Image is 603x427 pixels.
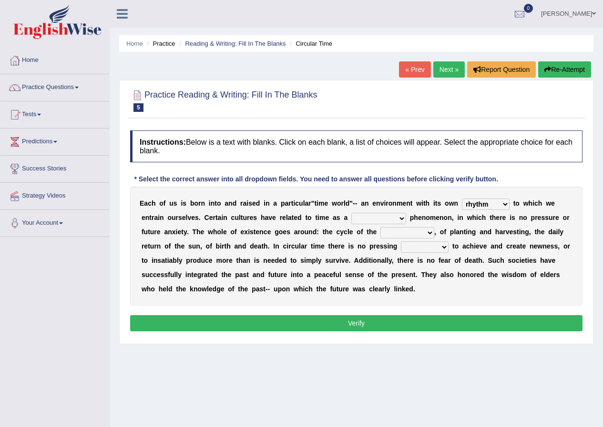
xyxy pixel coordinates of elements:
b: o [217,199,221,207]
h2: Practice Reading & Writing: Fill In The Blanks [130,88,317,112]
b: u [305,228,309,236]
b: y [560,228,563,236]
b: i [556,228,558,236]
b: t [181,228,184,236]
b: n [157,242,161,250]
b: r [553,214,555,221]
a: Your Account [0,210,109,234]
b: e [294,214,297,221]
b: u [243,214,247,221]
b: i [176,228,178,236]
b: n [468,228,472,236]
b: n [168,228,172,236]
b: e [182,214,186,221]
b: s [253,214,257,221]
b: e [496,214,500,221]
b: d [297,214,302,221]
b: v [187,214,191,221]
b: e [551,199,555,207]
b: o [357,228,361,236]
b: s [178,214,182,221]
b: t [423,199,426,207]
b: u [235,214,239,221]
b: h [529,199,533,207]
b: m [319,214,325,221]
b: i [246,199,248,207]
b: " [349,199,353,207]
b: h [414,214,418,221]
b: n [201,199,205,207]
b: r [280,214,282,221]
b: o [563,214,567,221]
b: e [418,214,422,221]
b: d [346,199,350,207]
b: e [402,199,406,207]
b: a [144,199,148,207]
b: c [295,199,299,207]
b: n [521,228,525,236]
b: o [523,214,527,221]
b: e [142,214,145,221]
b: n [145,214,150,221]
b: r [567,214,569,221]
b: h [538,199,542,207]
b: s [511,214,515,221]
b: f [444,228,446,236]
b: a [273,199,277,207]
b: b [190,199,194,207]
b: n [392,199,397,207]
b: . [199,214,201,221]
b: d [313,228,317,236]
b: e [324,199,328,207]
b: l [239,214,241,221]
a: Next » [433,61,465,78]
b: u [192,242,196,250]
b: f [142,228,144,236]
b: s [195,214,199,221]
b: a [344,214,347,221]
b: t [215,199,217,207]
b: i [248,228,250,236]
b: n [519,214,523,221]
b: m [430,214,436,221]
b: r [142,242,144,250]
b: a [225,199,228,207]
b: i [466,228,468,236]
b: w [416,199,421,207]
b: n [160,214,164,221]
b: o [194,199,198,207]
b: d [256,199,260,207]
b: i [457,214,459,221]
b: f [235,228,237,236]
b: u [172,214,176,221]
b: w [523,199,529,207]
b: t [148,242,150,250]
b: t [410,199,413,207]
b: r [341,199,343,207]
b: h [369,228,373,236]
b: , [452,214,454,221]
b: s [438,199,441,207]
b: t [305,214,307,221]
b: d [488,228,492,236]
b: e [538,214,542,221]
b: e [373,228,377,236]
b: t [367,228,369,236]
b: t [174,242,177,250]
b: l [186,214,188,221]
b: e [181,242,184,250]
b: i [476,214,478,221]
b: a [288,214,292,221]
b: d [548,228,552,236]
b: s [541,214,545,221]
b: e [177,228,181,236]
b: a [361,199,365,207]
b: u [144,228,148,236]
b: a [243,199,246,207]
b: e [157,228,161,236]
b: w [208,228,213,236]
b: t [148,228,150,236]
b: s [545,214,549,221]
b: e [272,214,276,221]
b: e [282,214,286,221]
